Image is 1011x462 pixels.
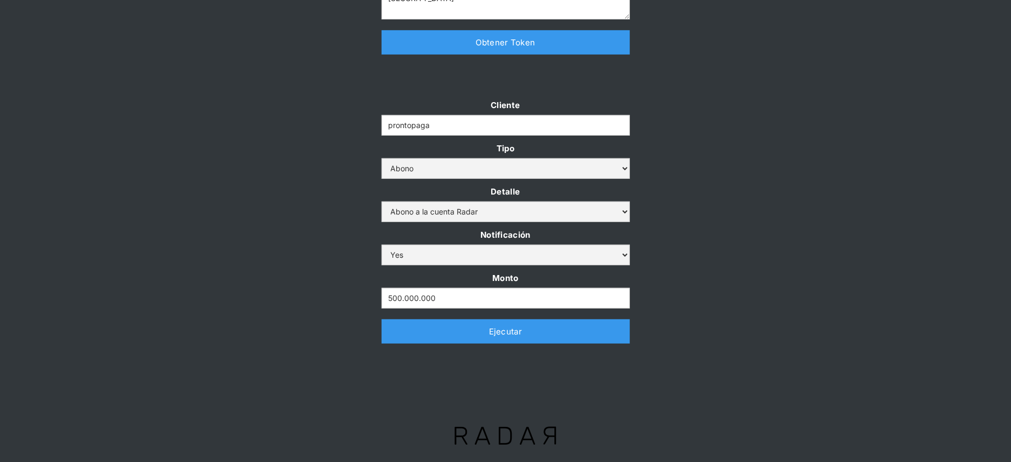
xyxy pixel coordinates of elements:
input: Monto [382,288,630,309]
label: Detalle [382,184,630,199]
form: Form [382,98,630,309]
label: Cliente [382,98,630,112]
input: Example Text [382,115,630,136]
label: Notificación [382,227,630,242]
label: Monto [382,271,630,285]
a: Ejecutar [382,319,630,344]
a: Obtener Token [382,30,630,55]
label: Tipo [382,141,630,156]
